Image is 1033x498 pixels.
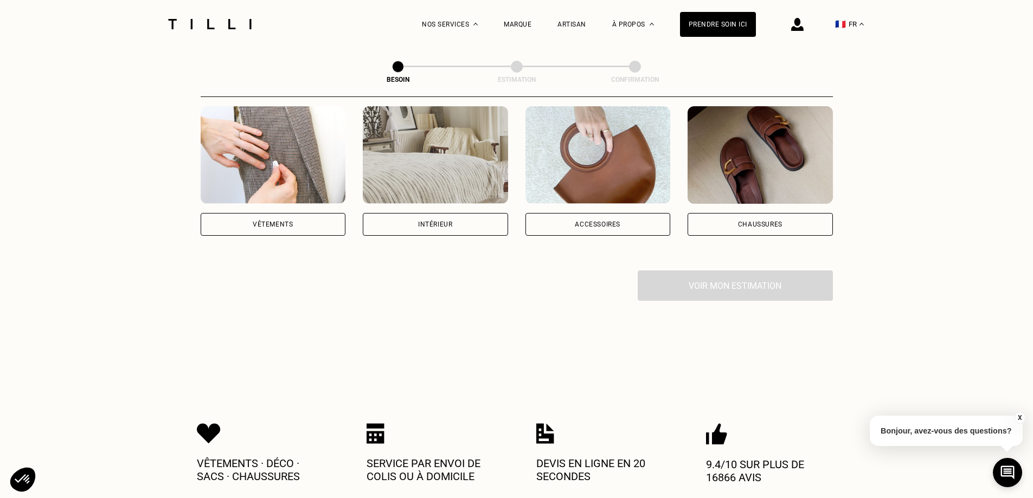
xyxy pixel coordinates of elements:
[680,12,756,37] a: Prendre soin ici
[201,106,346,204] img: Vêtements
[164,19,255,29] img: Logo du service de couturière Tilli
[253,221,293,228] div: Vêtements
[473,23,478,25] img: Menu déroulant
[706,458,836,484] p: 9.4/10 sur plus de 16866 avis
[791,18,804,31] img: icône connexion
[859,23,864,25] img: menu déroulant
[870,416,1023,446] p: Bonjour, avez-vous des questions?
[463,76,571,83] div: Estimation
[1014,412,1025,424] button: X
[536,457,666,483] p: Devis en ligne en 20 secondes
[536,423,554,444] img: Icon
[557,21,586,28] a: Artisan
[363,106,508,204] img: Intérieur
[344,76,452,83] div: Besoin
[688,106,833,204] img: Chaussures
[197,423,221,444] img: Icon
[367,423,384,444] img: Icon
[367,457,497,483] p: Service par envoi de colis ou à domicile
[525,106,671,204] img: Accessoires
[650,23,654,25] img: Menu déroulant à propos
[575,221,620,228] div: Accessoires
[581,76,689,83] div: Confirmation
[197,457,327,483] p: Vêtements · Déco · Sacs · Chaussures
[706,423,727,445] img: Icon
[835,19,846,29] span: 🇫🇷
[504,21,531,28] a: Marque
[738,221,782,228] div: Chaussures
[418,221,452,228] div: Intérieur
